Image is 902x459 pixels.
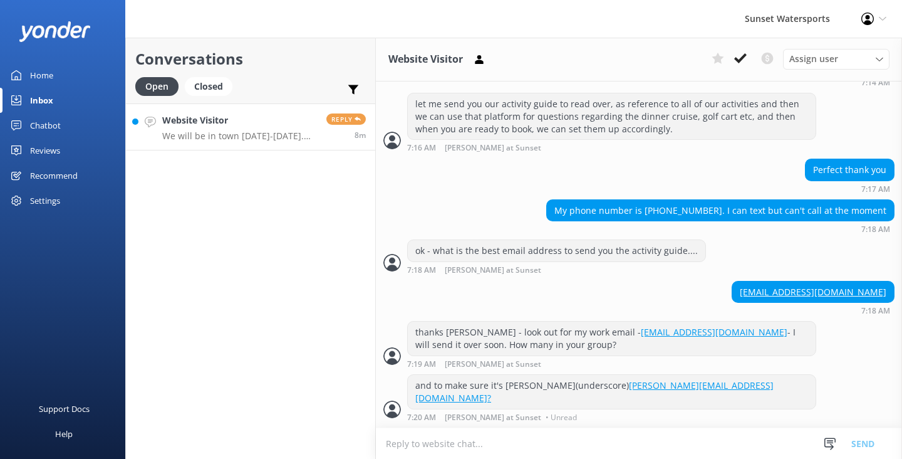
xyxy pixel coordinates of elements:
[861,226,890,233] strong: 7:18 AM
[185,79,239,93] a: Closed
[407,266,436,275] strong: 7:18 AM
[30,188,60,213] div: Settings
[185,77,232,96] div: Closed
[126,103,375,150] a: Website VisitorWe will be in town [DATE]-[DATE]. We are wanting to do a sunset dinner cruise and ...
[326,113,366,125] span: Reply
[407,361,436,369] strong: 7:19 AM
[408,240,705,261] div: ok - what is the best email address to send you the activity guide....
[732,306,894,315] div: Sep 24 2025 07:18pm (UTC -05:00) America/Cancun
[546,414,577,421] span: • Unread
[135,77,179,96] div: Open
[547,200,894,221] div: My phone number is [PHONE_NUMBER]. I can text but can't call at the moment
[407,143,816,152] div: Sep 24 2025 07:16pm (UTC -05:00) America/Cancun
[407,414,436,421] strong: 7:20 AM
[162,130,317,142] p: We will be in town [DATE]-[DATE]. We are wanting to do a sunset dinner cruise and also needing a ...
[407,265,706,275] div: Sep 24 2025 07:18pm (UTC -05:00) America/Cancun
[30,88,53,113] div: Inbox
[388,51,463,68] h3: Website Visitor
[640,78,894,87] div: Sep 24 2025 07:14pm (UTC -05:00) America/Cancun
[30,163,78,188] div: Recommend
[783,49,889,69] div: Assign User
[408,375,816,408] div: and to make sure it's [PERSON_NAME](underscore)
[407,359,816,369] div: Sep 24 2025 07:19pm (UTC -05:00) America/Cancun
[546,224,894,233] div: Sep 24 2025 07:18pm (UTC -05:00) America/Cancun
[39,396,90,421] div: Support Docs
[740,286,886,298] a: [EMAIL_ADDRESS][DOMAIN_NAME]
[407,413,816,421] div: Sep 24 2025 07:20pm (UTC -05:00) America/Cancun
[408,93,816,139] div: let me send you our activity guide to read over, as reference to all of our activities and then w...
[789,52,838,66] span: Assign user
[135,47,366,71] h2: Conversations
[415,379,774,404] a: [PERSON_NAME][EMAIL_ADDRESS][DOMAIN_NAME]?
[445,144,541,152] span: [PERSON_NAME] at Sunset
[55,421,73,446] div: Help
[641,326,787,338] a: [EMAIL_ADDRESS][DOMAIN_NAME]
[805,184,894,193] div: Sep 24 2025 07:17pm (UTC -05:00) America/Cancun
[445,361,541,369] span: [PERSON_NAME] at Sunset
[30,113,61,138] div: Chatbot
[19,21,91,42] img: yonder-white-logo.png
[445,414,541,421] span: [PERSON_NAME] at Sunset
[806,159,894,181] div: Perfect thank you
[135,79,185,93] a: Open
[408,322,816,355] div: thanks [PERSON_NAME] - look out for my work email - - I will send it over soon. How many in your ...
[861,307,890,315] strong: 7:18 AM
[30,138,60,163] div: Reviews
[30,63,53,88] div: Home
[861,186,890,193] strong: 7:17 AM
[407,144,436,152] strong: 7:16 AM
[162,113,317,127] h4: Website Visitor
[445,266,541,275] span: [PERSON_NAME] at Sunset
[355,130,366,140] span: Sep 24 2025 07:11pm (UTC -05:00) America/Cancun
[861,79,890,87] strong: 7:14 AM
